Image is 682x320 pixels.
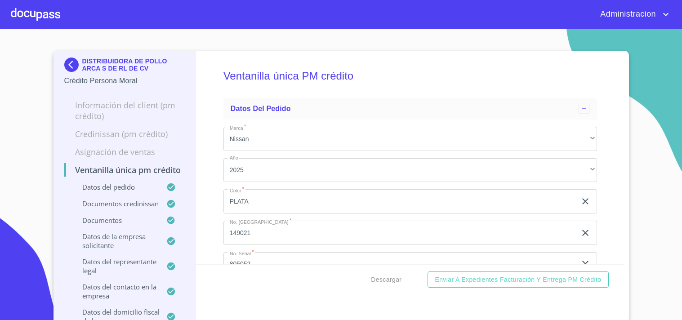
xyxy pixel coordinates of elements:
[64,129,185,139] p: Credinissan (PM crédito)
[428,271,608,288] button: Enviar a Expedientes Facturación y Entrega PM crédito
[367,271,405,288] button: Descargar
[64,182,167,191] p: Datos del pedido
[64,58,185,76] div: DISTRIBUIDORA DE POLLO ARCA S DE RL DE CV
[82,58,185,72] p: DISTRIBUIDORA DE POLLO ARCA S DE RL DE CV
[64,216,167,225] p: Documentos
[231,105,291,112] span: Datos del pedido
[223,98,597,120] div: Datos del pedido
[64,76,185,86] p: Crédito Persona Moral
[223,127,597,151] div: Nissan
[371,274,401,285] span: Descargar
[64,147,185,157] p: Asignación de Ventas
[64,232,167,250] p: Datos de la empresa solicitante
[64,100,185,121] p: Información del Client (PM crédito)
[593,7,660,22] span: Administracion
[64,257,167,275] p: Datos del representante legal
[64,58,82,72] img: Docupass spot blue
[593,7,671,22] button: account of current user
[223,158,597,182] div: 2025
[435,274,601,285] span: Enviar a Expedientes Facturación y Entrega PM crédito
[64,199,167,208] p: Documentos CrediNissan
[580,227,591,238] button: clear input
[64,164,185,175] p: Ventanilla única PM crédito
[223,58,597,94] h5: Ventanilla única PM crédito
[64,282,167,300] p: Datos del contacto en la empresa
[580,258,591,269] button: clear input
[580,196,591,207] button: clear input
